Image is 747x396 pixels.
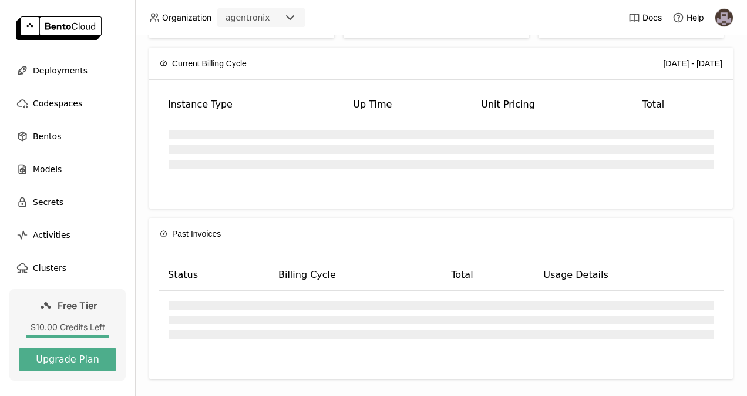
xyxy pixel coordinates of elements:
span: Deployments [33,63,88,78]
span: Docs [642,12,662,23]
a: Docs [628,12,662,24]
a: Secrets [9,190,126,214]
input: Selected agentronix. [271,12,272,24]
div: Help [672,12,704,24]
th: Up Time [344,89,472,120]
div: agentronix [226,12,270,24]
th: Usage Details [534,260,724,291]
th: Total [633,89,724,120]
span: Past Invoices [172,227,221,240]
th: Billing Cycle [269,260,442,291]
a: Free Tier$10.00 Credits LeftUpgrade Plan [9,289,126,381]
span: Activities [33,228,70,242]
span: Free Tier [58,300,97,311]
span: Bentos [33,129,61,143]
th: Total [442,260,534,291]
th: Unit Pricing [472,89,633,120]
button: Upgrade Plan [19,348,116,371]
a: Bentos [9,125,126,148]
a: Deployments [9,59,126,82]
span: Organization [162,12,211,23]
span: Current Billing Cycle [172,57,247,70]
span: Help [687,12,704,23]
img: Aryan Bagale [715,9,733,26]
th: Status [159,260,269,291]
th: Instance Type [159,89,344,120]
span: Codespaces [33,96,82,110]
a: Codespaces [9,92,126,115]
a: Activities [9,223,126,247]
span: Secrets [33,195,63,209]
a: Clusters [9,256,126,280]
a: Models [9,157,126,181]
span: Clusters [33,261,66,275]
div: $10.00 Credits Left [19,322,116,333]
div: [DATE] - [DATE] [663,57,722,70]
img: logo [16,16,102,40]
span: Models [33,162,62,176]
